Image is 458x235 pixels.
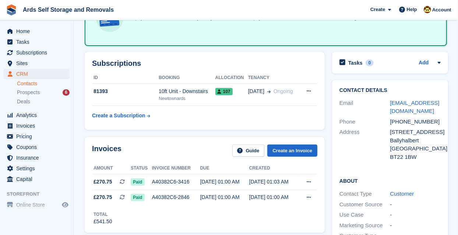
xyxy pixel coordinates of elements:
[339,177,441,184] h2: About
[390,136,440,145] div: Ballyhalbert
[131,163,152,174] th: Status
[92,109,150,122] a: Create a Subscription
[4,26,70,36] a: menu
[4,47,70,58] a: menu
[390,191,414,197] a: Customer
[94,218,112,225] div: £541.50
[20,4,117,16] a: Ards Self Storage and Removals
[17,98,70,106] a: Deals
[94,193,112,201] span: £270.75
[131,178,144,186] span: Paid
[274,88,293,94] span: Ongoing
[419,59,429,67] a: Add
[249,178,298,186] div: [DATE] 01:03 AM
[92,59,317,68] h2: Subscriptions
[4,153,70,163] a: menu
[16,69,60,79] span: CRM
[390,200,440,209] div: -
[92,112,145,120] div: Create a Subscription
[424,6,431,13] img: Mark McFerran
[232,145,265,157] a: Guide
[4,58,70,68] a: menu
[16,58,60,68] span: Sites
[94,178,112,186] span: £270.75
[248,72,300,84] th: Tenancy
[4,174,70,184] a: menu
[7,191,73,198] span: Storefront
[339,88,441,93] h2: Contact Details
[16,131,60,142] span: Pricing
[16,26,60,36] span: Home
[16,200,60,210] span: Online Store
[249,193,298,201] div: [DATE] 01:00 AM
[4,200,70,210] a: menu
[390,145,440,153] div: [GEOGRAPHIC_DATA]
[248,88,264,95] span: [DATE]
[131,194,144,201] span: Paid
[4,69,70,79] a: menu
[348,60,363,66] h2: Tasks
[16,121,60,131] span: Invoices
[17,80,70,87] a: Contacts
[152,163,200,174] th: Invoice number
[16,47,60,58] span: Subscriptions
[16,153,60,163] span: Insurance
[215,72,248,84] th: Allocation
[339,211,390,219] div: Use Case
[390,211,440,219] div: -
[61,200,70,209] a: Preview store
[17,89,70,96] a: Prospects 6
[16,110,60,120] span: Analytics
[159,72,215,84] th: Booking
[407,6,417,13] span: Help
[390,118,440,126] div: [PHONE_NUMBER]
[16,37,60,47] span: Tasks
[152,178,200,186] div: A40382C6-3416
[390,100,439,114] a: [EMAIL_ADDRESS][DOMAIN_NAME]
[159,95,215,102] div: Newtownards
[94,211,112,218] div: Total
[390,221,440,230] div: -
[16,163,60,174] span: Settings
[267,145,317,157] a: Create an Invoice
[200,193,249,201] div: [DATE] 01:00 AM
[6,4,17,15] img: stora-icon-8386f47178a22dfd0bd8f6a31ec36ba5ce8667c1dd55bd0f319d3a0aa187defe.svg
[17,98,30,105] span: Deals
[92,163,131,174] th: Amount
[215,88,233,95] span: 107
[339,190,390,198] div: Contact Type
[16,174,60,184] span: Capital
[390,153,440,161] div: BT22 1BW
[432,6,451,14] span: Account
[152,193,200,201] div: A40382C6-2846
[370,6,385,13] span: Create
[339,99,390,115] div: Email
[92,145,121,157] h2: Invoices
[4,37,70,47] a: menu
[4,142,70,152] a: menu
[4,121,70,131] a: menu
[17,89,40,96] span: Prospects
[339,221,390,230] div: Marketing Source
[200,178,249,186] div: [DATE] 01:00 AM
[63,89,70,96] div: 6
[159,88,215,95] div: 10ft Unit - Downstairs
[200,163,249,174] th: Due
[16,142,60,152] span: Coupons
[339,128,390,161] div: Address
[249,163,298,174] th: Created
[92,88,159,95] div: 81393
[339,200,390,209] div: Customer Source
[366,60,374,66] div: 0
[4,163,70,174] a: menu
[4,131,70,142] a: menu
[92,72,159,84] th: ID
[4,110,70,120] a: menu
[339,118,390,126] div: Phone
[390,128,440,136] div: [STREET_ADDRESS]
